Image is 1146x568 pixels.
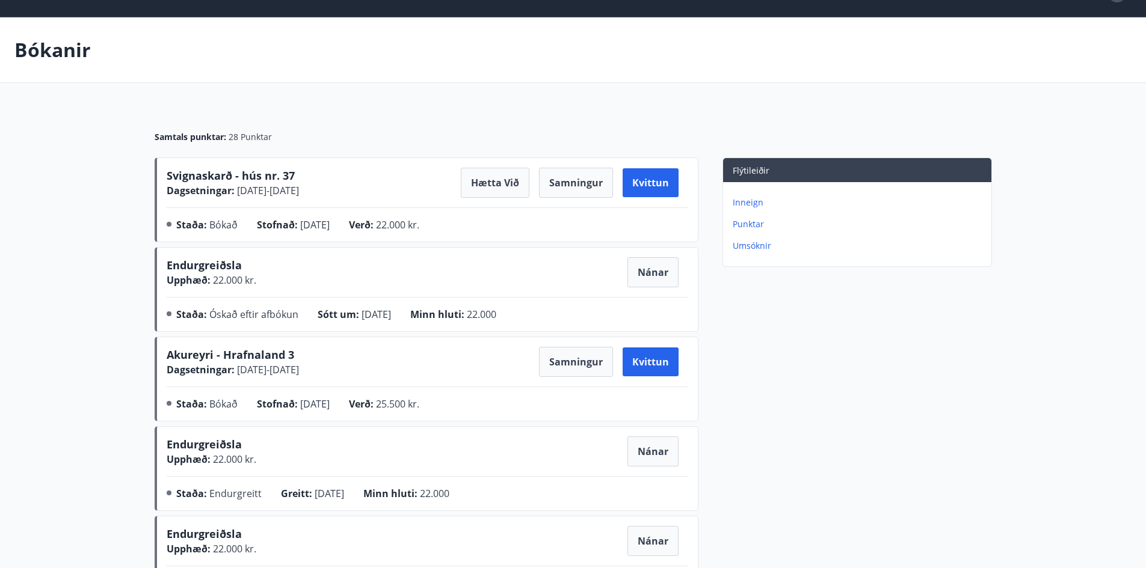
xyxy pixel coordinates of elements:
span: Akureyri - Hrafnaland 3 [167,347,294,362]
span: Samtals punktar : [155,131,226,143]
span: 22.000 [467,308,496,321]
button: Kvittun [623,168,679,197]
span: Endurgreiðsla [167,527,242,546]
p: Inneign [733,197,987,209]
span: Staða : [176,397,207,411]
span: Stofnað : [257,218,298,231]
span: 22.000 kr. [211,273,256,287]
span: Staða : [176,218,207,231]
p: Umsóknir [733,240,987,252]
span: Sótt um : [318,308,359,321]
span: Dagsetningar : [167,184,235,197]
p: Punktar [733,218,987,230]
span: Stofnað : [257,397,298,411]
button: Kvittun [623,347,679,376]
span: Endurgreiðsla [167,258,242,277]
span: Staða : [176,487,207,500]
span: Upphæð : [167,542,211,555]
span: [DATE] [300,397,330,411]
span: 22.000 kr. [211,453,256,466]
button: Samningur [539,168,613,198]
button: Hætta við [461,168,529,198]
span: Minn hluti : [410,308,464,321]
span: Flýtileiðir [733,165,769,176]
span: Bókað [209,218,238,231]
span: Endurgreiðsla [167,437,242,456]
span: Verð : [349,218,374,231]
p: Bókanir [14,37,91,63]
span: Endurgreitt [209,487,262,500]
span: Upphæð : [167,453,211,466]
span: Staða : [176,308,207,321]
span: Svignaskarð - hús nr. 37 [167,168,295,183]
span: 25.500 kr. [376,397,419,411]
span: Óskað eftir afbókun [209,308,298,321]
span: 22.000 kr. [376,218,419,231]
span: 22.000 [420,487,449,500]
button: Nánar [627,526,679,556]
span: Bókað [209,397,238,411]
span: [DATE] - [DATE] [235,363,299,376]
span: Minn hluti : [363,487,417,500]
span: 28 Punktar [229,131,272,143]
span: Greitt : [281,487,312,500]
button: Nánar [627,257,679,287]
span: Verð : [349,397,374,411]
span: Upphæð : [167,273,211,287]
button: Nánar [627,436,679,466]
button: Samningur [539,347,613,377]
span: [DATE] [300,218,330,231]
span: [DATE] [315,487,344,500]
span: [DATE] - [DATE] [235,184,299,197]
span: 22.000 kr. [211,542,256,555]
span: [DATE] [362,308,391,321]
span: Dagsetningar : [167,363,235,376]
